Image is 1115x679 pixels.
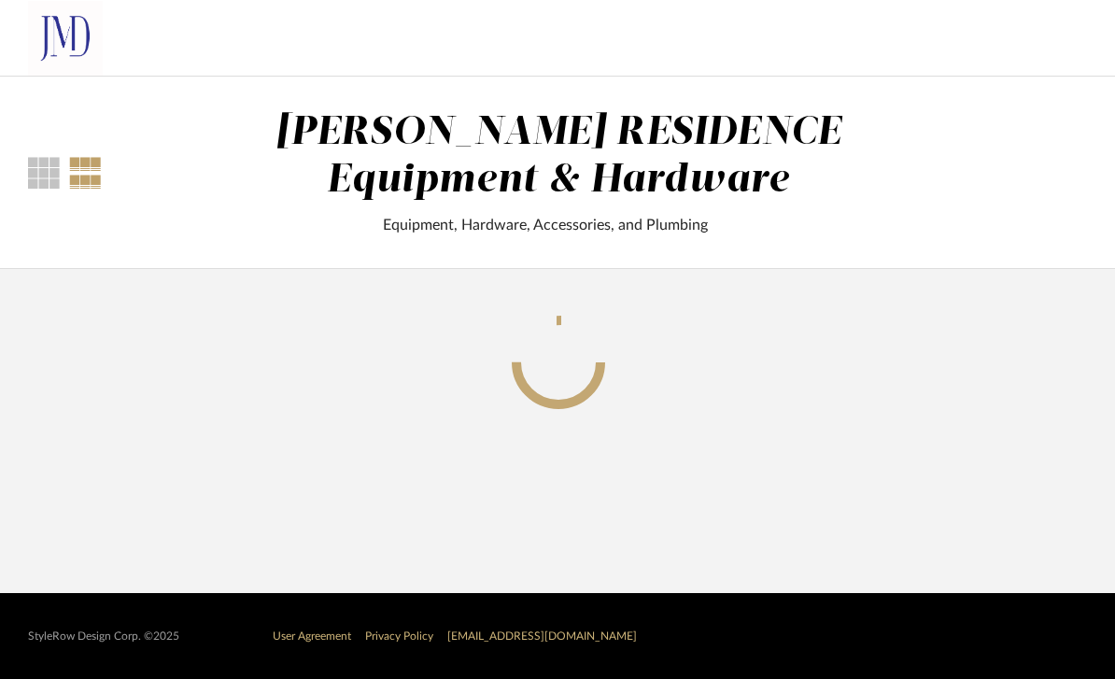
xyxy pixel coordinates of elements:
[275,113,842,200] div: [PERSON_NAME] RESIDENCE Equipment & Hardware
[209,214,881,236] div: Equipment, Hardware, Accessories, and Plumbing
[447,630,637,642] a: [EMAIL_ADDRESS][DOMAIN_NAME]
[28,629,179,644] div: StyleRow Design Corp. ©2025
[28,1,103,76] img: b6e93ddb-3093-428f-831c-65e5a4f8d4fb.png
[365,630,433,642] a: Privacy Policy
[273,630,351,642] a: User Agreement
